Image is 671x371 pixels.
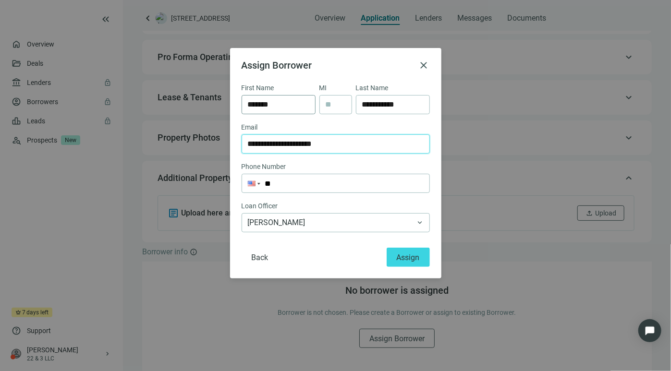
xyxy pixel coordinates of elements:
[319,83,327,93] span: MI
[242,201,278,211] span: Loan Officer
[418,60,430,71] button: close
[356,83,389,93] span: Last Name
[242,83,274,93] span: First Name
[638,319,661,342] div: Open Intercom Messenger
[387,248,430,267] button: Assign
[242,174,260,192] div: United States: + 1
[242,122,258,132] span: Email
[252,253,268,262] span: Back
[397,253,420,262] span: Assign
[242,161,286,172] span: Phone Number
[242,248,279,267] button: Back
[242,60,312,71] span: Assign Borrower
[248,214,424,232] span: Geraldo Valencia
